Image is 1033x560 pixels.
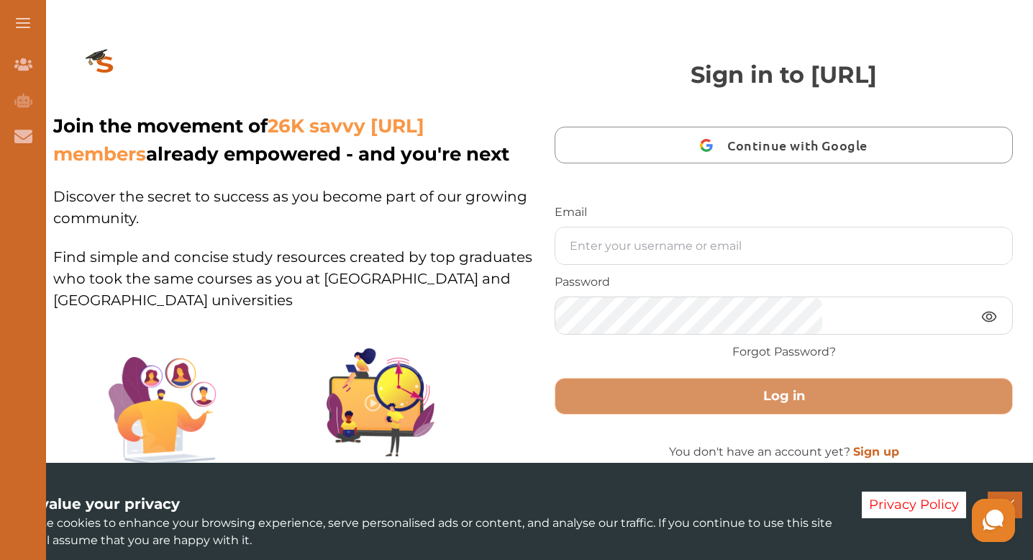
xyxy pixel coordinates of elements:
[688,495,1019,546] iframe: HelpCrunch
[988,492,1022,518] button: Accept cookies
[862,492,966,518] button: Decline cookies
[327,348,434,456] img: Group%201403.ccdcecb8.png
[11,493,840,549] div: We use cookies to enhance your browsing experience, serve personalised ads or content, and analys...
[555,274,1013,291] p: Password
[555,378,1013,415] button: Log in
[555,58,1013,92] p: Sign in to [URL]
[109,357,217,465] img: Illustration.25158f3c.png
[53,26,157,107] img: logo
[53,112,532,168] p: Join the movement of already empowered - and you're next
[53,229,534,311] p: Find simple and concise study resources created by top graduates who took the same courses as you...
[980,307,998,325] img: eye.3286bcf0.webp
[53,168,534,229] p: Discover the secret to success as you become part of our growing community.
[732,343,836,361] a: Forgot Password?
[555,227,1012,264] input: Enter your username or email
[555,443,1013,461] p: You don't have an account yet?
[555,127,1013,163] button: Continue with Google
[727,128,875,162] span: Continue with Google
[853,445,899,459] a: Sign up
[555,204,1013,221] p: Email
[327,456,479,502] p: 2000+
